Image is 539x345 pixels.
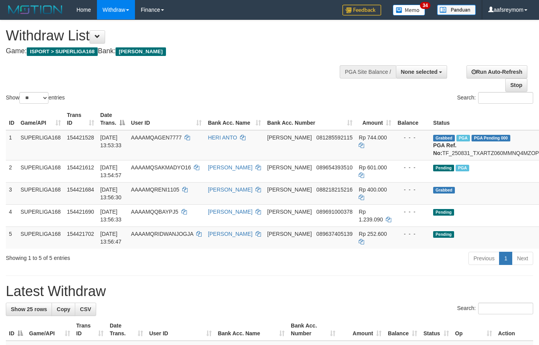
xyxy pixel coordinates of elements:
[17,130,64,160] td: SUPERLIGA168
[264,108,356,130] th: Bank Acc. Number: activate to sort column ascending
[397,164,427,171] div: - - -
[288,319,339,341] th: Bank Acc. Number: activate to sort column ascending
[131,186,180,193] span: AAAAMQRENI1105
[6,47,352,55] h4: Game: Bank:
[505,78,527,92] a: Stop
[468,252,499,265] a: Previous
[478,303,533,314] input: Search:
[6,4,65,16] img: MOTION_logo.png
[6,28,352,44] h1: Withdraw List
[67,209,94,215] span: 154421690
[11,306,47,312] span: Show 25 rows
[356,108,394,130] th: Amount: activate to sort column ascending
[17,227,64,249] td: SUPERLIGA168
[316,186,352,193] span: Copy 088218215216 to clipboard
[472,135,510,141] span: PGA Pending
[457,92,533,104] label: Search:
[17,204,64,227] td: SUPERLIGA168
[146,319,215,341] th: User ID: activate to sort column ascending
[205,108,264,130] th: Bank Acc. Name: activate to sort column ascending
[396,65,447,78] button: None selected
[100,209,122,223] span: [DATE] 13:56:33
[64,108,97,130] th: Trans ID: activate to sort column ascending
[208,209,252,215] a: [PERSON_NAME]
[52,303,75,316] a: Copy
[80,306,91,312] span: CSV
[128,108,205,130] th: User ID: activate to sort column ascending
[131,164,191,171] span: AAAAMQSAKMADYO16
[457,303,533,314] label: Search:
[67,231,94,237] span: 154421702
[67,186,94,193] span: 154421684
[6,130,17,160] td: 1
[75,303,96,316] a: CSV
[433,187,455,193] span: Grabbed
[97,108,128,130] th: Date Trans.: activate to sort column descending
[437,5,476,15] img: panduan.png
[208,186,252,193] a: [PERSON_NAME]
[267,209,312,215] span: [PERSON_NAME]
[478,92,533,104] input: Search:
[359,209,383,223] span: Rp 1.239.090
[466,65,527,78] a: Run Auto-Refresh
[26,319,73,341] th: Game/API: activate to sort column ascending
[267,186,312,193] span: [PERSON_NAME]
[420,2,430,9] span: 34
[116,47,166,56] span: [PERSON_NAME]
[433,135,455,141] span: Grabbed
[433,165,454,171] span: Pending
[359,164,387,171] span: Rp 601.000
[208,231,252,237] a: [PERSON_NAME]
[452,319,495,341] th: Op: activate to sort column ascending
[6,108,17,130] th: ID
[316,209,352,215] span: Copy 089691000378 to clipboard
[267,231,312,237] span: [PERSON_NAME]
[6,319,26,341] th: ID: activate to sort column descending
[359,231,387,237] span: Rp 252.600
[208,134,237,141] a: HERI ANTO
[499,252,512,265] a: 1
[316,134,352,141] span: Copy 081285592115 to clipboard
[316,231,352,237] span: Copy 089637405139 to clipboard
[267,164,312,171] span: [PERSON_NAME]
[100,134,122,148] span: [DATE] 13:53:33
[17,182,64,204] td: SUPERLIGA168
[394,108,430,130] th: Balance
[67,164,94,171] span: 154421612
[456,135,470,141] span: Marked by aafsengchandara
[433,142,456,156] b: PGA Ref. No:
[19,92,48,104] select: Showentries
[107,319,146,341] th: Date Trans.: activate to sort column ascending
[6,92,65,104] label: Show entries
[17,160,64,182] td: SUPERLIGA168
[495,319,533,341] th: Action
[359,134,387,141] span: Rp 744.000
[456,165,469,171] span: Marked by aafsengchandara
[342,5,381,16] img: Feedback.jpg
[397,186,427,193] div: - - -
[131,231,193,237] span: AAAAMQRIDWANJOGJA
[131,209,178,215] span: AAAAMQQBAYPJ5
[267,134,312,141] span: [PERSON_NAME]
[6,251,219,262] div: Showing 1 to 5 of 5 entries
[385,319,420,341] th: Balance: activate to sort column ascending
[339,319,385,341] th: Amount: activate to sort column ascending
[73,319,107,341] th: Trans ID: activate to sort column ascending
[131,134,182,141] span: AAAAMQAGEN7777
[397,208,427,216] div: - - -
[401,69,438,75] span: None selected
[100,231,122,245] span: [DATE] 13:56:47
[6,204,17,227] td: 4
[433,231,454,238] span: Pending
[6,160,17,182] td: 2
[6,284,533,299] h1: Latest Withdraw
[6,227,17,249] td: 5
[215,319,288,341] th: Bank Acc. Name: activate to sort column ascending
[420,319,452,341] th: Status: activate to sort column ascending
[6,182,17,204] td: 3
[100,164,122,178] span: [DATE] 13:54:57
[17,108,64,130] th: Game/API: activate to sort column ascending
[340,65,396,78] div: PGA Site Balance /
[397,230,427,238] div: - - -
[433,209,454,216] span: Pending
